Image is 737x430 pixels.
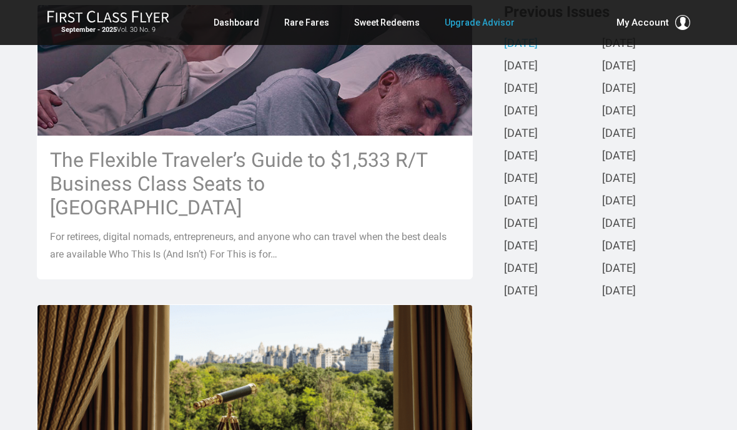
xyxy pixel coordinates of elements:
a: [DATE] [504,240,538,253]
a: [DATE] [602,60,636,73]
a: [DATE] [602,195,636,208]
a: Rare Fares [284,11,329,34]
a: [DATE] [504,105,538,118]
a: Dashboard [214,11,259,34]
a: [DATE] [602,127,636,141]
a: [DATE] [602,172,636,186]
a: [DATE] [602,82,636,96]
p: For retirees, digital nomads, entrepreneurs, and anyone who can travel when the best deals are av... [50,228,460,263]
h3: The Flexible Traveler’s Guide to $1,533 R/T Business Class Seats to [GEOGRAPHIC_DATA] [50,148,460,219]
span: My Account [616,15,669,30]
a: [DATE] [504,60,538,73]
a: Sweet Redeems [354,11,420,34]
a: [DATE] [602,262,636,276]
a: The Flexible Traveler’s Guide to $1,533 R/T Business Class Seats to [GEOGRAPHIC_DATA] For retiree... [37,4,473,279]
a: [DATE] [602,105,636,118]
a: [DATE] [602,150,636,163]
strong: September - 2025 [61,26,117,34]
a: [DATE] [504,82,538,96]
img: First Class Flyer [47,10,169,23]
button: My Account [616,15,690,30]
a: [DATE] [504,285,538,298]
a: Upgrade Advisor [445,11,515,34]
a: [DATE] [602,285,636,298]
a: [DATE] [504,195,538,208]
a: [DATE] [602,240,636,253]
a: First Class FlyerSeptember - 2025Vol. 30 No. 9 [47,10,169,35]
a: [DATE] [504,127,538,141]
a: [DATE] [504,262,538,276]
a: [DATE] [504,150,538,163]
small: Vol. 30 No. 9 [47,26,169,34]
a: [DATE] [602,217,636,231]
a: [DATE] [504,172,538,186]
a: [DATE] [504,217,538,231]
